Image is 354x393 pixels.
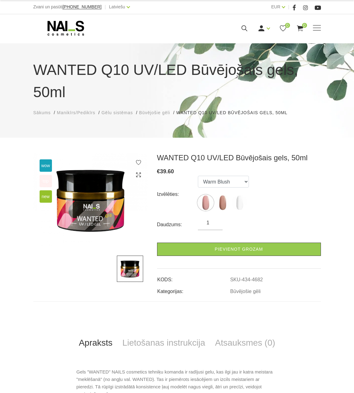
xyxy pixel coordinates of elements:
a: Būvējošie gēli [230,289,261,294]
td: Kategorijas: [157,283,230,295]
span: € [157,168,160,175]
a: Sākums [33,110,51,116]
td: KODS: [157,272,230,283]
a: Lietošanas instrukcija [117,333,210,353]
a: 0 [296,24,304,32]
a: [PHONE_NUMBER] [62,5,101,9]
span: Būvējošie gēli [139,110,170,115]
img: ... [232,195,247,210]
a: Latviešu [109,3,125,11]
a: Apraksts [74,333,117,353]
span: | [104,3,106,11]
span: Sākums [33,110,51,115]
li: WANTED Q10 UV/LED Būvējošais gels, 50ml [176,110,294,116]
div: Zvani un pasūti [33,3,102,11]
span: 0 [285,23,290,28]
h1: WANTED Q10 UV/LED Būvējošais gels, 50ml [33,59,321,103]
img: ... [117,256,143,282]
a: Pievienot grozam [157,243,321,256]
span: 0 [302,23,307,28]
div: Daudzums: [157,220,198,230]
img: ... [198,195,213,210]
a: EUR [271,3,280,11]
a: 0 [279,24,287,32]
a: Manikīrs/Pedikīrs [57,110,95,116]
span: | [288,3,289,11]
span: Manikīrs/Pedikīrs [57,110,95,115]
span: new [40,190,52,203]
span: Gēlu sistēmas [101,110,133,115]
div: Izvēlēties: [157,189,198,199]
span: 39.60 [160,168,174,175]
span: [PHONE_NUMBER] [62,4,101,9]
img: ... [215,195,230,210]
span: wow [40,159,52,172]
img: ... [33,153,148,246]
span: top [40,175,52,187]
a: Būvējošie gēli [139,110,170,116]
a: SKU-434-4682 [230,277,263,283]
h3: WANTED Q10 UV/LED Būvējošais gels, 50ml [157,153,321,162]
a: Gēlu sistēmas [101,110,133,116]
a: Atsauksmes (0) [210,333,280,353]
